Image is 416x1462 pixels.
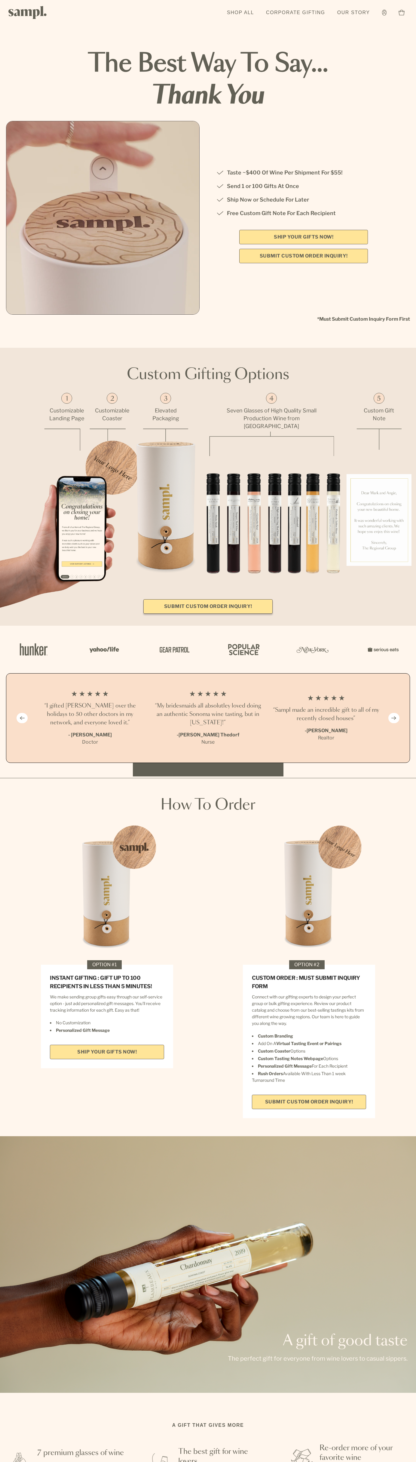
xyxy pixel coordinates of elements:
span: 5 [377,396,381,402]
p: Elevated Packaging [135,407,196,422]
li: Add On A [252,1040,366,1047]
li: Available With Less Than 1 week Turnaround Time [252,1070,366,1084]
img: fea_line5_x1500.png [356,428,402,450]
a: Shop All [224,6,257,19]
img: gift_fea_2_x1500.png [83,440,142,496]
b: -[PERSON_NAME] [305,728,347,733]
img: gift_fea5_x1500.png [346,474,411,566]
h1: CUSTOM ORDER : MUST SUBMIT INQUIRY FORM [252,974,366,991]
b: -[PERSON_NAME] Thedorf [177,732,239,738]
p: A gift of good taste [228,1334,408,1348]
a: Submit Custom Order Inquiry! [252,1095,366,1109]
strong: Personalized Gift Message [258,1063,312,1069]
span: 2 [110,396,114,402]
img: fea_line3_x1500.png [143,428,188,442]
li: 1 / 4 [36,686,144,751]
h1: INSTANT GIFTING : GIFT UP TO 100 RECIPIENTS IN LESS THAN 5 MINUTES! [50,974,164,991]
button: Next slide [388,713,399,723]
strong: Custom Branding [258,1033,293,1038]
li: 2 / 4 [154,686,262,751]
li: No Customization [50,1019,164,1026]
span: Doctor [36,739,144,746]
strong: Custom Tasting Notes Webpage [258,1056,323,1061]
img: fea_line2_x1500.png [90,428,126,441]
b: - [PERSON_NAME] [68,732,112,738]
li: 3 / 4 [272,686,380,751]
div: OPTION #2 [289,960,325,969]
h3: “My bridesmaids all absolutley loved doing an authentic Sonoma wine tasting, but in [US_STATE]!” [154,702,262,727]
strong: Personalized Gift Message [56,1028,110,1033]
button: Previous slide [17,713,28,723]
span: Nurse [154,739,262,746]
li: Options [252,1048,366,1054]
a: Corporate Gifting [263,6,328,19]
li: For Each Recipient [252,1063,366,1069]
img: fea_line1_x1500.png [44,428,80,451]
a: SHIP YOUR GIFTS NOW! [50,1045,164,1059]
span: 3 [164,396,168,402]
strong: Custom Coaster [258,1048,290,1053]
h1: Custom Gifting Options [5,366,411,384]
h3: “Sampl made an incredible gift to all of my recently closed houses” [272,706,380,723]
span: 1 [66,396,68,402]
p: The perfect gift for everyone from wine lovers to casual sippers. [228,1354,408,1363]
img: gift_fea3_x1500.png [135,441,196,574]
a: Our Story [334,6,373,19]
div: OPTION #1 [87,960,122,969]
strong: Rush Orders [258,1071,283,1076]
a: Submit Custom Order Inquiry! [143,599,273,614]
p: Customizable Landing Page [44,407,89,422]
p: Customizable Coaster [90,407,135,422]
p: We make sending group gifts easy through our self-service option - just add personalized gift mes... [50,994,164,1013]
span: Realtor [272,734,380,742]
img: gift_fea4_x1500.png [197,456,347,593]
li: Options [252,1055,366,1062]
img: fea_line4_x1500.png [209,431,334,456]
h3: “I gifted [PERSON_NAME] over the holidays to 50 other doctors in my network, and everyone loved it.” [36,702,144,727]
span: 4 [269,396,274,402]
strong: Virtual Tasting Event or Pairings [276,1041,341,1046]
img: Sampl logo [8,6,47,19]
p: Custom Gift Note [346,407,411,422]
p: Connect with our gifting experts to design your perfect group or bulk gifting experience. Review ... [252,994,366,1027]
p: Seven Glasses of High Quality Small Production Wine from [GEOGRAPHIC_DATA] [226,407,317,430]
